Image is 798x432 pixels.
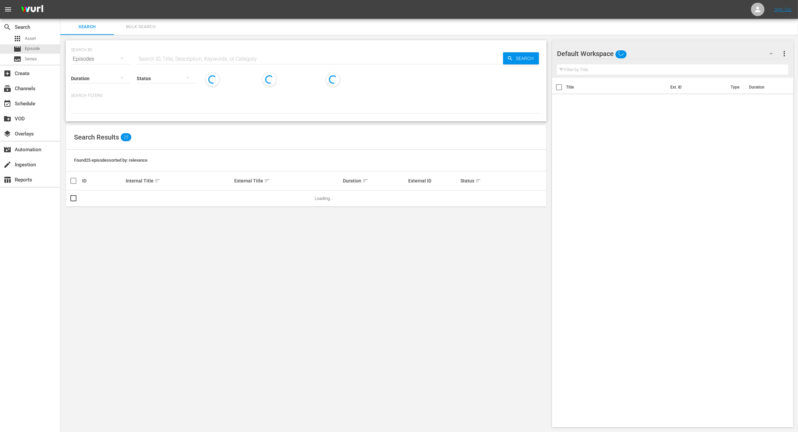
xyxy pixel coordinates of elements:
[118,23,164,31] span: Bulk Search
[3,69,11,77] span: Create
[475,178,481,184] span: sort
[780,46,788,62] button: more_vert
[13,35,21,43] span: Asset
[3,146,11,154] span: Automation
[121,133,131,141] span: 25
[82,178,124,183] div: ID
[13,45,21,53] span: Episode
[780,50,788,58] span: more_vert
[343,177,406,185] div: Duration
[155,178,161,184] span: sort
[71,50,130,68] div: Episodes
[3,176,11,184] span: Reports
[727,78,745,97] th: Type
[667,78,727,97] th: Ext. ID
[774,7,792,12] a: Sign Out
[3,115,11,123] span: VOD
[264,178,270,184] span: sort
[503,52,539,64] button: Search
[3,100,11,108] span: Schedule
[3,130,11,138] span: Overlays
[461,177,502,185] div: Status
[74,158,147,163] span: Found 25 episodes sorted by: relevance
[4,5,12,13] span: menu
[315,196,333,201] span: Loading...
[513,52,539,64] span: Search
[557,44,779,63] div: Default Workspace
[126,177,232,185] div: Internal Title
[3,161,11,169] span: Ingestion
[3,23,11,31] span: Search
[74,133,119,141] span: Search Results
[362,178,368,184] span: sort
[25,56,37,62] span: Series
[745,78,785,97] th: Duration
[25,45,40,52] span: Episode
[408,178,458,183] div: External ID
[16,2,48,17] img: ans4CAIJ8jUAAAAAAAAAAAAAAAAAAAAAAAAgQb4GAAAAAAAAAAAAAAAAAAAAAAAAJMjXAAAAAAAAAAAAAAAAAAAAAAAAgAT5G...
[566,78,666,97] th: Title
[13,55,21,63] span: Series
[234,177,341,185] div: External Title
[64,23,110,31] span: Search
[71,93,541,99] p: Search Filters:
[3,85,11,93] span: Channels
[25,35,36,42] span: Asset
